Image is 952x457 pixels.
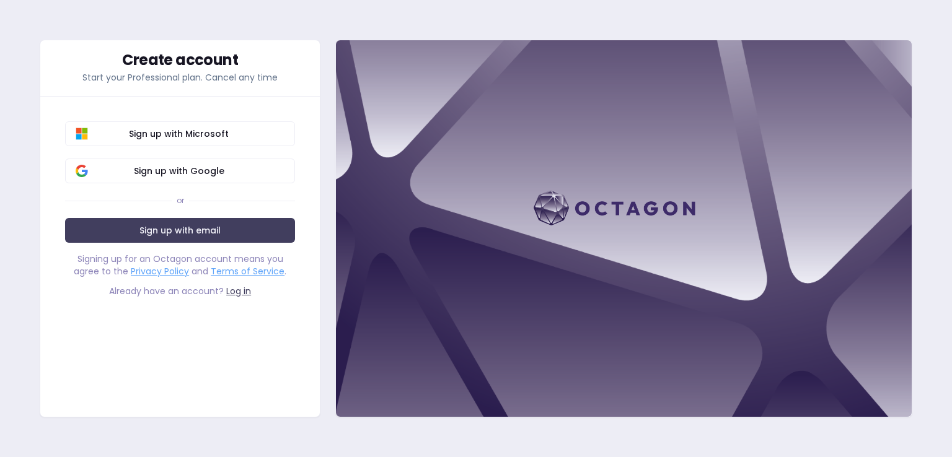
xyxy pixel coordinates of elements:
[211,265,284,277] a: Terms of Service
[65,218,295,243] a: Sign up with email
[73,165,284,177] span: Sign up with Google
[65,71,295,84] p: Start your Professional plan. Cancel any time
[65,53,295,67] div: Create account
[65,159,295,183] button: Sign up with Google
[226,285,251,297] a: Log in
[65,253,295,277] div: Signing up for an Octagon account means you agree to the and .
[73,128,284,140] span: Sign up with Microsoft
[177,196,184,206] div: or
[65,285,295,297] div: Already have an account?
[131,265,189,277] a: Privacy Policy
[65,121,295,146] button: Sign up with Microsoft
